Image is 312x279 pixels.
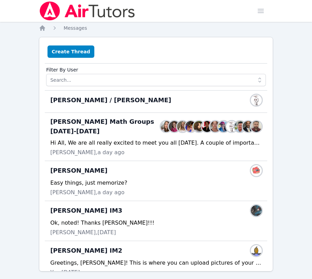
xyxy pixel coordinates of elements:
[50,95,171,105] span: [PERSON_NAME] / [PERSON_NAME]
[251,121,262,132] img: Diaa Walweel
[50,246,122,255] span: [PERSON_NAME] IM2
[210,121,221,132] img: Michelle Dalton
[64,25,87,31] a: Messages
[45,201,267,241] div: [PERSON_NAME] IM3Jason EscobarOk, noted! Thanks [PERSON_NAME]!!![PERSON_NAME],[DATE]
[169,121,180,132] img: Rebecca Miller
[50,188,124,197] span: [PERSON_NAME], a day ago
[251,245,262,256] img: vanessa palacios
[50,148,124,157] span: [PERSON_NAME], a day ago
[50,166,107,175] span: [PERSON_NAME]
[50,139,262,147] div: Hi All, We are all really excited to meet you all [DATE]. A couple of important ideas: -PLEASE DO...
[39,25,273,31] nav: Breadcrumb
[177,121,188,132] img: Sandra Davis
[243,121,254,132] img: Bernard Estephan
[50,259,262,267] div: Greetings, [PERSON_NAME]! This is where you can upload pictures of your homework prior to our ses...
[50,219,262,227] div: Ok, noted! Thanks [PERSON_NAME]!!!
[226,121,237,132] img: Joyce Law
[45,91,267,113] div: [PERSON_NAME] / [PERSON_NAME]Joyce Law
[251,95,262,106] img: Joyce Law
[50,206,122,215] span: [PERSON_NAME] IM3
[251,165,262,176] img: Alanda Alonso
[50,228,116,237] span: [PERSON_NAME], [DATE]
[46,74,266,86] input: Search...
[193,121,204,132] img: Diana Carle
[50,179,262,187] div: Easy things, just memorize?
[50,117,163,136] span: [PERSON_NAME] Math Groups [DATE]-[DATE]
[39,1,136,21] img: Air Tutors
[45,113,267,161] div: [PERSON_NAME] Math Groups [DATE]-[DATE]Sarah BenzingerRebecca MillerSandra DavisAlexis AsiamaDian...
[202,121,213,132] img: Johnicia Haynes
[45,161,267,201] div: [PERSON_NAME]Alanda AlonsoEasy things, just memorize?[PERSON_NAME],a day ago
[218,121,229,132] img: Megan Nepshinsky
[251,205,262,216] img: Jason Escobar
[185,121,196,132] img: Alexis Asiama
[234,121,245,132] img: Jorge Calderon
[161,121,172,132] img: Sarah Benzinger
[50,268,80,277] span: You, [DATE]
[46,64,266,74] label: Filter By User
[48,45,94,58] button: Create Thread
